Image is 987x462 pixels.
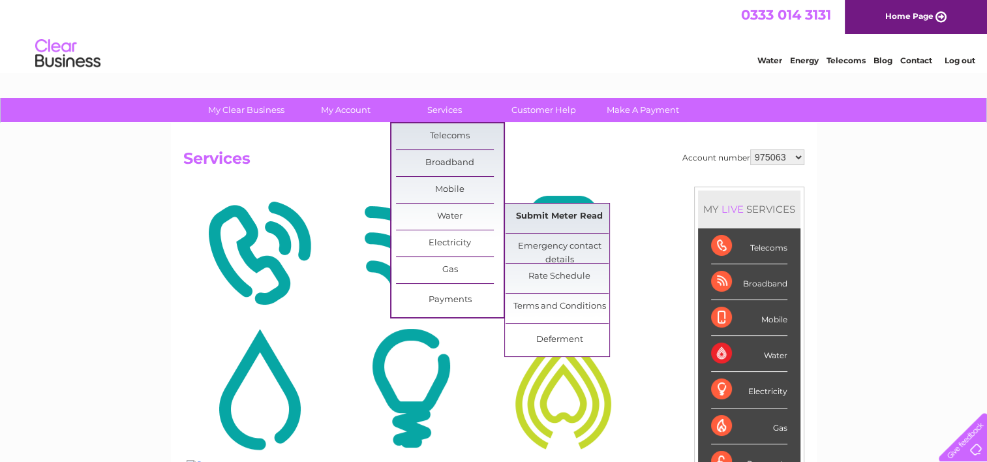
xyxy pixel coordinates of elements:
[396,123,504,149] a: Telecoms
[873,55,892,65] a: Blog
[491,325,636,452] img: Gas
[506,234,613,260] a: Emergency contact details
[827,55,866,65] a: Telecoms
[711,336,787,372] div: Water
[506,327,613,353] a: Deferment
[711,264,787,300] div: Broadband
[339,325,484,452] img: Electricity
[719,203,746,215] div: LIVE
[183,149,804,174] h2: Services
[396,204,504,230] a: Water
[711,300,787,336] div: Mobile
[589,98,697,122] a: Make A Payment
[187,325,332,452] img: Water
[900,55,932,65] a: Contact
[506,264,613,290] a: Rate Schedule
[339,190,484,316] img: Broadband
[682,149,804,165] div: Account number
[396,257,504,283] a: Gas
[741,7,831,23] a: 0333 014 3131
[396,177,504,203] a: Mobile
[711,372,787,408] div: Electricity
[506,294,613,320] a: Terms and Conditions
[491,190,636,316] img: Mobile
[396,287,504,313] a: Payments
[292,98,399,122] a: My Account
[506,204,613,230] a: Submit Meter Read
[711,228,787,264] div: Telecoms
[944,55,975,65] a: Log out
[35,34,101,74] img: logo.png
[757,55,782,65] a: Water
[396,230,504,256] a: Electricity
[490,98,598,122] a: Customer Help
[192,98,300,122] a: My Clear Business
[790,55,819,65] a: Energy
[391,98,498,122] a: Services
[396,150,504,176] a: Broadband
[698,191,800,228] div: MY SERVICES
[3,7,620,63] div: Clear Business is a trading name of Verastar Limited (registered in [GEOGRAPHIC_DATA] No. 3667643...
[187,190,332,316] img: Telecoms
[711,408,787,444] div: Gas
